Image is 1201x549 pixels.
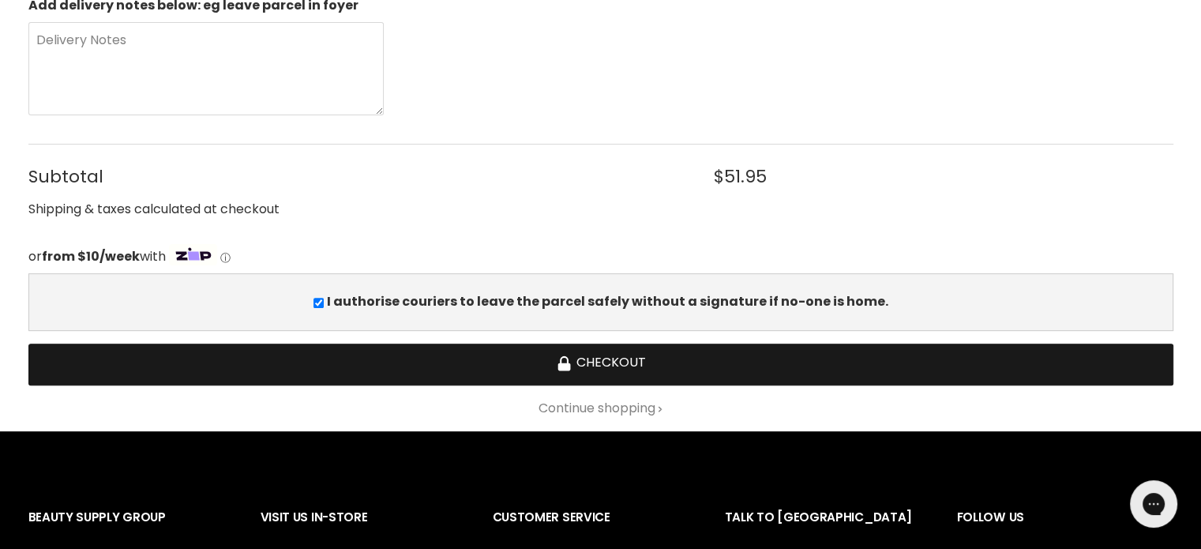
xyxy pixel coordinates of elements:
[28,247,166,265] span: or with
[1122,475,1185,533] iframe: Gorgias live chat messenger
[169,244,218,266] img: Zip Logo
[327,292,888,310] b: I authorise couriers to leave the parcel safely without a signature if no-one is home.
[28,167,680,186] span: Subtotal
[28,401,1173,416] a: Continue shopping
[28,344,1173,385] button: Checkout
[714,167,767,186] span: $51.95
[28,200,1173,220] div: Shipping & taxes calculated at checkout
[42,247,140,265] strong: from $10/week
